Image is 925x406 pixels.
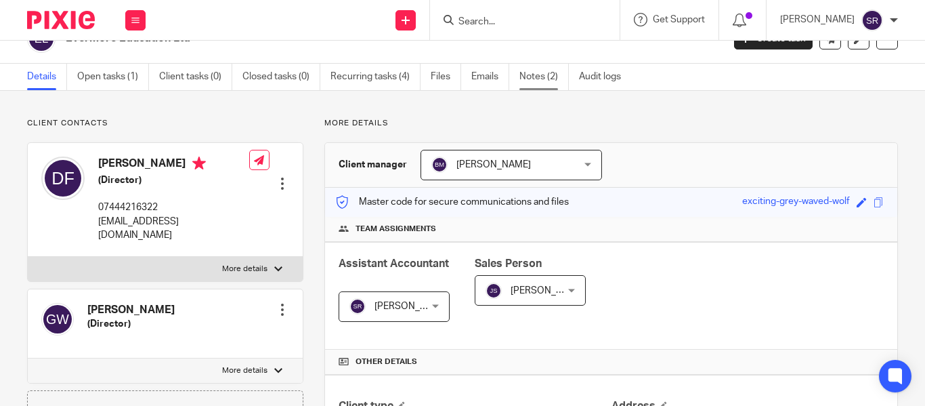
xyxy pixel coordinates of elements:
h4: [PERSON_NAME] [87,303,175,317]
p: [EMAIL_ADDRESS][DOMAIN_NAME] [98,215,249,243]
img: svg%3E [486,283,502,299]
input: Search [457,16,579,28]
a: Files [431,64,461,90]
p: Client contacts [27,118,303,129]
a: Client tasks (0) [159,64,232,90]
p: More details [222,264,267,275]
h5: (Director) [87,317,175,331]
p: [PERSON_NAME] [780,13,855,26]
i: Primary [192,157,206,170]
h5: (Director) [98,174,249,187]
span: Team assignments [356,224,436,235]
a: Recurring tasks (4) [330,64,421,90]
span: Assistant Accountant [339,258,449,269]
p: More details [222,365,267,376]
span: Other details [356,357,417,367]
span: [PERSON_NAME] [456,160,531,169]
a: Notes (2) [519,64,569,90]
a: Emails [471,64,509,90]
img: Pixie [27,11,95,29]
a: Details [27,64,67,90]
p: More details [324,118,898,129]
span: Sales Person [475,258,542,269]
img: svg%3E [41,303,74,336]
div: exciting-grey-waved-wolf [742,195,850,210]
img: svg%3E [431,157,448,173]
p: 07444216322 [98,201,249,214]
img: svg%3E [349,298,366,314]
img: svg%3E [41,157,85,200]
span: [PERSON_NAME] [374,302,449,311]
a: Closed tasks (0) [242,64,320,90]
a: Audit logs [579,64,631,90]
img: svg%3E [861,9,883,31]
h4: [PERSON_NAME] [98,157,249,174]
span: Get Support [653,15,705,24]
p: Master code for secure communications and files [335,195,569,209]
h3: Client manager [339,158,407,171]
span: [PERSON_NAME] [511,286,585,296]
a: Open tasks (1) [77,64,149,90]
